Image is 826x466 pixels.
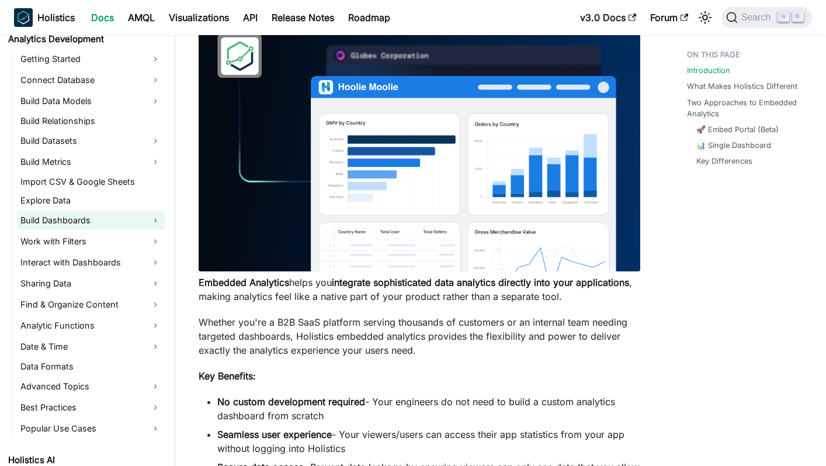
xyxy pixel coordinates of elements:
a: 📊 Single Dashboard [696,140,771,151]
a: Forum [643,8,695,27]
a: What Makes Holistics Different [687,81,797,92]
a: Popular Use Cases [17,419,165,438]
a: v3.0 Docs [573,8,643,27]
button: Switch between dark and light mode (currently light mode) [696,8,714,27]
a: Find & Organize Content [17,295,165,314]
strong: Key Benefits: [199,370,256,382]
p: Whether you're a B2B SaaS platform serving thousands of customers or an internal team needing tar... [199,315,640,357]
strong: Embedded Analytics [199,277,289,288]
strong: integrate sophisticated data analytics directly into your applications [332,277,629,288]
a: Build Datasets [17,132,165,150]
span: Search [738,12,778,23]
kbd: K [792,12,804,22]
strong: Seamless user experience [217,429,332,440]
b: Holistics [37,11,75,25]
a: Release Notes [265,8,341,27]
a: API [236,8,265,27]
a: Roadmap [341,8,397,27]
a: Sharing Data [17,274,165,293]
li: - Your viewers/users can access their app statistics from your app without logging into Holistics [217,427,640,455]
strong: No custom development required [217,396,365,408]
img: Holistics [14,8,33,27]
a: Analytics Development [5,31,165,47]
a: Connect Database [17,71,165,89]
a: AMQL [121,8,162,27]
a: Build Dashboards [17,211,165,230]
button: Search (Command+K) [721,7,812,28]
img: Embedded Dashboard [199,17,640,271]
a: Best Practices [17,398,165,417]
a: Import CSV & Google Sheets [17,174,165,190]
a: Advanced Topics [17,377,165,396]
a: Explore Data [17,192,165,209]
a: Introduction [687,65,730,76]
a: Build Relationships [17,113,165,129]
a: Getting Started [17,50,165,68]
li: - Your engineers do not need to build a custom analytics dashboard from scratch [217,395,640,423]
a: Date & Time [17,337,165,356]
a: Interact with Dashboards [17,253,165,272]
a: Key Differences [696,156,752,167]
a: HolisticsHolistics [14,8,75,27]
a: Build Data Models [17,92,165,111]
p: helps you , making analytics feel like a native part of your product rather than a separate tool. [199,275,640,303]
kbd: ⌘ [778,12,789,22]
a: Work with Filters [17,232,165,251]
a: Data Formats [17,358,165,375]
a: Visualizations [162,8,236,27]
a: Docs [84,8,121,27]
a: Build Metrics [17,153,165,171]
a: Analytic Functions [17,316,165,335]
a: 🚀 Embed Portal (Beta) [696,124,779,135]
a: Two Approaches to Embedded Analytics [687,97,808,119]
